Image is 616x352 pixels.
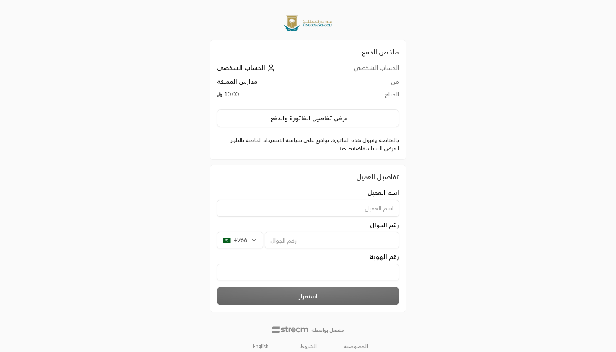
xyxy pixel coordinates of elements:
img: Company Logo [283,13,333,33]
span: الحساب الشخصي [217,64,265,71]
input: رقم الجوال [265,232,399,248]
p: مشغل بواسطة [311,327,344,334]
input: اسم العميل [217,200,399,217]
button: عرض تفاصيل الفاتورة والدفع [217,109,399,127]
a: الحساب الشخصي [217,64,277,71]
a: الخصوصية [344,343,368,350]
div: تفاصيل العميل [217,172,399,182]
td: مدارس المملكة [217,78,321,90]
h2: ملخص الدفع [217,47,399,57]
td: المبلغ [321,90,399,103]
label: بالمتابعة وقبول هذه الفاتورة، توافق على سياسة الاسترداد الخاصة بالتاجر. لعرض السياسة . [217,136,399,153]
td: الحساب الشخصي [321,64,399,78]
div: +966 [217,232,263,248]
a: اضغط هنا [338,145,362,152]
td: 10.00 [217,90,321,103]
span: اسم العميل [368,189,399,197]
span: رقم الجوال [370,221,399,229]
td: من [321,78,399,90]
span: رقم الهوية [370,253,399,261]
a: الشروط [300,343,317,350]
